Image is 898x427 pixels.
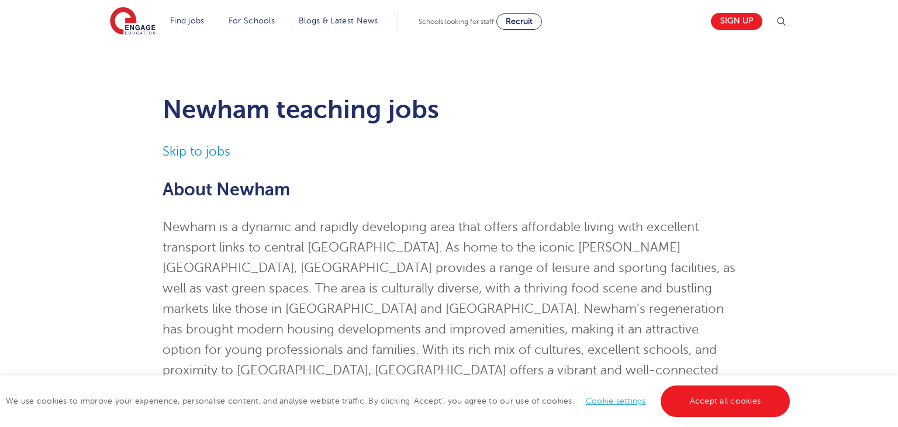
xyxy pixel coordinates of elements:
a: Find jobs [170,16,205,25]
span: Recruit [506,17,533,26]
a: For Schools [229,16,275,25]
img: Engage Education [110,7,156,36]
a: Sign up [711,13,762,30]
a: Cookie settings [586,397,646,405]
h1: Newham teaching jobs [163,95,736,124]
span: Newham is a dynamic and rapidly developing area that offers affordable living with excellent tran... [163,220,735,398]
a: Accept all cookies [661,385,790,417]
a: Recruit [496,13,542,30]
span: Schools looking for staff [419,18,494,26]
a: Skip to jobs [163,144,230,159]
a: Blogs & Latest News [299,16,378,25]
span: We use cookies to improve your experience, personalise content, and analyse website traffic. By c... [6,397,793,405]
span: About Newham [163,180,290,199]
